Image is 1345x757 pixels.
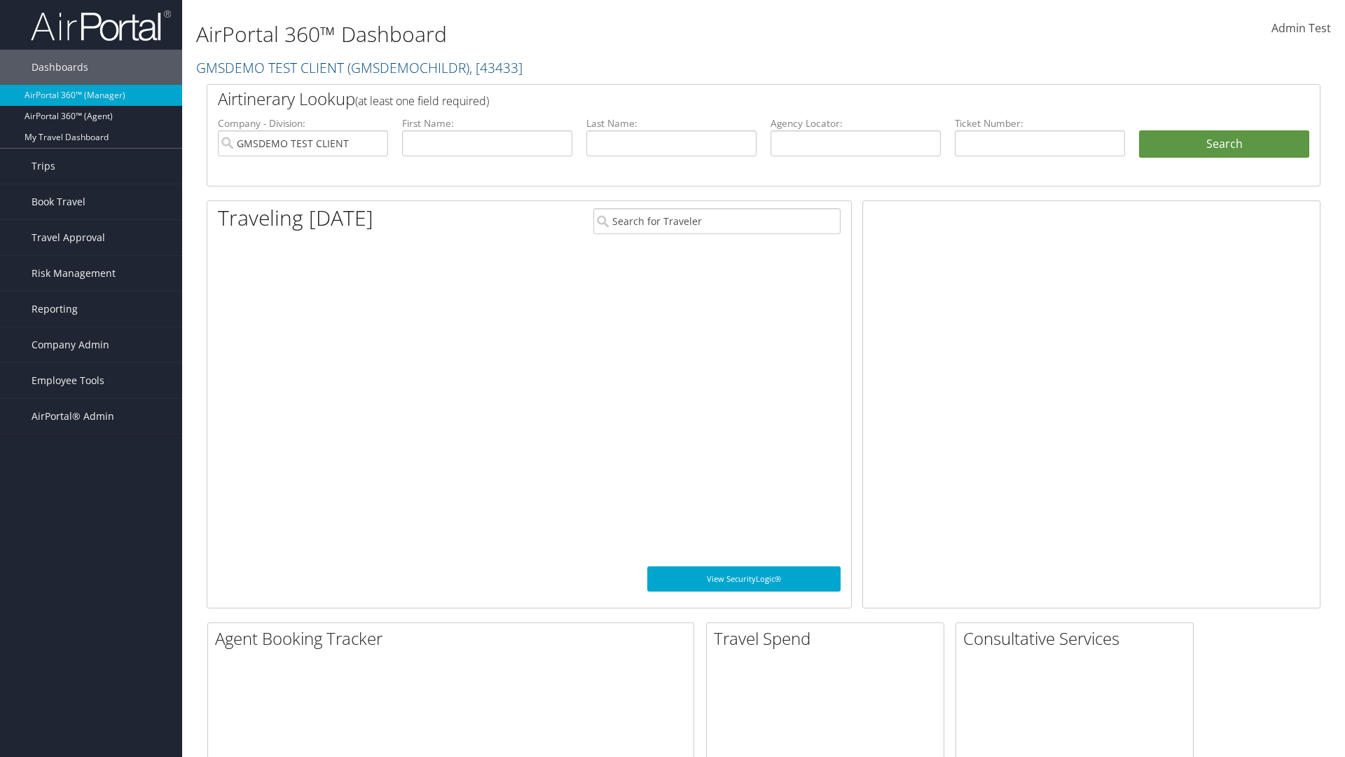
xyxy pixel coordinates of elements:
[218,116,388,130] label: Company - Division:
[32,399,114,434] span: AirPortal® Admin
[215,627,694,650] h2: Agent Booking Tracker
[32,327,109,362] span: Company Admin
[32,50,88,85] span: Dashboards
[32,184,85,219] span: Book Travel
[32,256,116,291] span: Risk Management
[586,116,757,130] label: Last Name:
[402,116,572,130] label: First Name:
[32,220,105,255] span: Travel Approval
[955,116,1125,130] label: Ticket Number:
[31,9,171,42] img: airportal-logo.png
[32,292,78,327] span: Reporting
[218,203,373,233] h1: Traveling [DATE]
[963,627,1193,650] h2: Consultative Services
[714,627,944,650] h2: Travel Spend
[32,149,55,184] span: Trips
[196,20,953,49] h1: AirPortal 360™ Dashboard
[32,363,104,398] span: Employee Tools
[1271,20,1331,36] span: Admin Test
[1139,130,1309,158] button: Search
[355,93,489,109] span: (at least one field required)
[196,58,523,77] a: GMSDEMO TEST CLIENT
[1271,7,1331,50] a: Admin Test
[218,87,1217,111] h2: Airtinerary Lookup
[647,566,841,592] a: View SecurityLogic®
[771,116,941,130] label: Agency Locator:
[469,58,523,77] span: , [ 43433 ]
[347,58,469,77] span: ( GMSDEMOCHILDR )
[593,208,841,234] input: Search for Traveler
